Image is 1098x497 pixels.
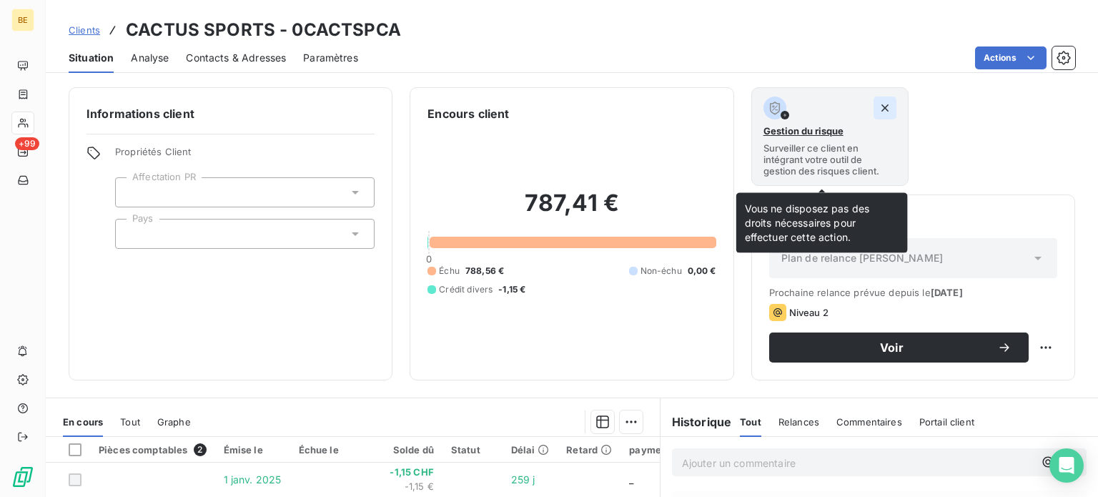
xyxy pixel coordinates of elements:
span: Relances [778,416,819,428]
div: Open Intercom Messenger [1049,448,1084,483]
img: Logo LeanPay [11,466,34,488]
span: _ [629,473,633,486]
h6: Encours client [427,105,509,122]
span: [DATE] [931,287,963,298]
h3: CACTUS SPORTS - 0CACTSPCA [126,17,401,43]
span: Analyse [131,51,169,65]
div: Solde dû [379,444,434,456]
span: Propriétés Client [115,146,375,166]
span: -1,15 € [379,480,434,494]
span: 259 j [511,473,535,486]
span: Voir [786,342,997,353]
span: Graphe [157,416,191,428]
span: Plan de relance [PERSON_NAME] [781,251,943,265]
div: BE [11,9,34,31]
span: Prochaine relance prévue depuis le [769,287,1057,298]
div: Émise le [224,444,282,456]
div: Pièces comptables [99,443,207,456]
span: 0,00 € [688,265,716,277]
span: 0 [426,253,432,265]
a: Clients [69,23,100,37]
h6: Relance [769,212,1057,230]
span: Crédit divers [439,283,493,296]
span: Commentaires [836,416,902,428]
span: Paramètres [303,51,358,65]
button: Actions [975,46,1047,69]
button: Voir [769,333,1029,363]
span: -1,15 CHF [379,466,434,480]
div: Échue le [299,444,362,456]
div: paymentTypeCode [629,444,718,456]
span: Situation [69,51,114,65]
span: 1 janv. 2025 [224,473,282,486]
input: Ajouter une valeur [127,186,139,199]
span: Niveau 2 [789,307,829,318]
h6: Historique [661,413,732,430]
span: Tout [120,416,140,428]
span: 2 [194,443,207,456]
h6: Informations client [86,105,375,122]
span: 788,56 € [465,265,504,277]
button: Gestion du risqueSurveiller ce client en intégrant votre outil de gestion des risques client. [751,87,909,186]
h2: 787,41 € [427,189,716,232]
span: -1,15 € [498,283,525,296]
span: Contacts & Adresses [186,51,286,65]
span: +99 [15,137,39,150]
div: Statut [451,444,494,456]
span: Clients [69,24,100,36]
span: En cours [63,416,103,428]
span: Non-échu [640,265,682,277]
span: Portail client [919,416,974,428]
span: Gestion du risque [763,125,844,137]
span: Tout [740,416,761,428]
div: Délai [511,444,550,456]
input: Ajouter une valeur [127,227,139,240]
span: Vous ne disposez pas des droits nécessaires pour effectuer cette action. [745,202,870,243]
span: Surveiller ce client en intégrant votre outil de gestion des risques client. [763,142,897,177]
span: Échu [439,265,460,277]
div: Retard [566,444,612,456]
